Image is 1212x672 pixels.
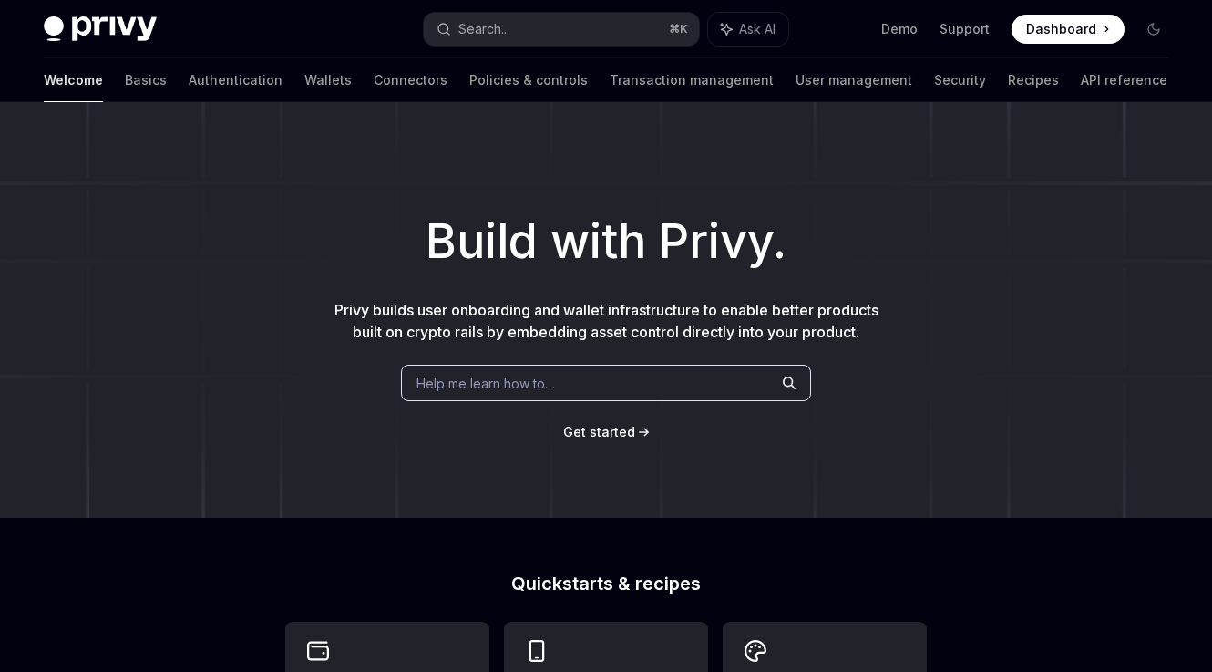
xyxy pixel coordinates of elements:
a: Dashboard [1012,15,1125,44]
span: Help me learn how to… [416,374,555,393]
a: Connectors [374,58,447,102]
span: Get started [563,424,635,439]
a: Wallets [304,58,352,102]
span: ⌘ K [669,22,688,36]
a: Support [940,20,990,38]
a: Policies & controls [469,58,588,102]
a: Get started [563,423,635,441]
a: API reference [1081,58,1167,102]
a: Welcome [44,58,103,102]
a: Authentication [189,58,282,102]
a: Transaction management [610,58,774,102]
a: Recipes [1008,58,1059,102]
h1: Build with Privy. [29,206,1183,277]
a: User management [796,58,912,102]
span: Ask AI [739,20,775,38]
h2: Quickstarts & recipes [285,574,927,593]
img: dark logo [44,16,157,42]
button: Toggle dark mode [1139,15,1168,44]
a: Basics [125,58,167,102]
div: Search... [458,18,509,40]
a: Demo [881,20,918,38]
span: Dashboard [1026,20,1096,38]
button: Search...⌘K [424,13,700,46]
span: Privy builds user onboarding and wallet infrastructure to enable better products built on crypto ... [334,301,878,341]
a: Security [934,58,986,102]
button: Ask AI [708,13,788,46]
